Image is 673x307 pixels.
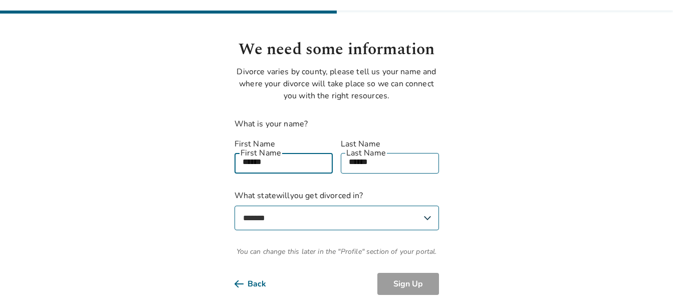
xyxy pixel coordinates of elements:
button: Sign Up [377,273,439,295]
label: What is your name? [235,118,308,129]
span: You can change this later in the "Profile" section of your portal. [235,246,439,257]
iframe: Chat Widget [623,259,673,307]
label: What state will you get divorced in? [235,190,439,230]
button: Back [235,273,282,295]
p: Divorce varies by county, please tell us your name and where your divorce will take place so we c... [235,66,439,102]
h1: We need some information [235,38,439,62]
label: Last Name [341,138,439,150]
select: What statewillyou get divorced in? [235,206,439,230]
label: First Name [235,138,333,150]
